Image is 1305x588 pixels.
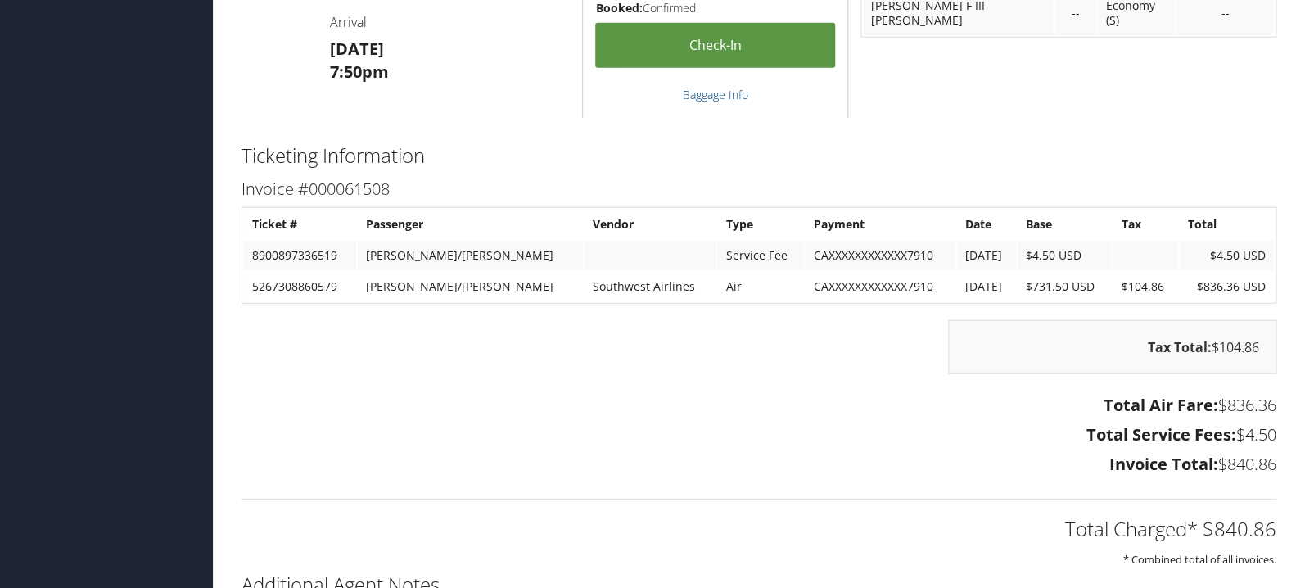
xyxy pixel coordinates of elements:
[1113,210,1178,239] th: Tax
[1086,423,1236,446] strong: Total Service Fees:
[330,13,571,31] h4: Arrival
[330,61,389,83] strong: 7:50pm
[805,272,955,301] td: CAXXXXXXXXXXXX7910
[242,142,1276,170] h2: Ticketing Information
[1123,552,1276,567] small: * Combined total of all invoices.
[1180,272,1274,301] td: $836.36 USD
[242,515,1276,543] h2: Total Charged* $840.86
[1180,210,1274,239] th: Total
[242,453,1276,476] h3: $840.86
[358,210,583,239] th: Passenger
[957,241,1016,270] td: [DATE]
[585,272,716,301] td: Southwest Airlines
[1063,6,1088,20] div: --
[244,210,356,239] th: Ticket #
[1148,338,1212,356] strong: Tax Total:
[717,241,803,270] td: Service Fee
[717,272,803,301] td: Air
[1185,6,1266,20] div: --
[1018,272,1112,301] td: $731.50 USD
[330,38,384,60] strong: [DATE]
[358,272,583,301] td: [PERSON_NAME]/[PERSON_NAME]
[1018,241,1112,270] td: $4.50 USD
[242,423,1276,446] h3: $4.50
[244,272,356,301] td: 5267308860579
[242,178,1276,201] h3: Invoice #000061508
[717,210,803,239] th: Type
[683,87,748,102] a: Baggage Info
[1180,241,1274,270] td: $4.50 USD
[1109,453,1218,475] strong: Invoice Total:
[805,241,955,270] td: CAXXXXXXXXXXXX7910
[957,272,1016,301] td: [DATE]
[244,241,356,270] td: 8900897336519
[957,210,1016,239] th: Date
[805,210,955,239] th: Payment
[1104,394,1218,416] strong: Total Air Fare:
[358,241,583,270] td: [PERSON_NAME]/[PERSON_NAME]
[585,210,716,239] th: Vendor
[595,23,835,68] a: Check-in
[242,394,1276,417] h3: $836.36
[948,320,1276,374] div: $104.86
[1113,272,1178,301] td: $104.86
[1018,210,1112,239] th: Base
